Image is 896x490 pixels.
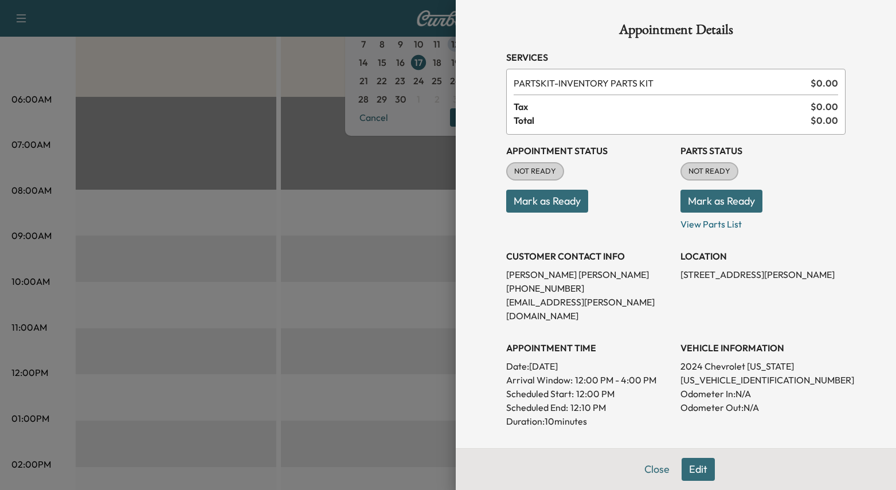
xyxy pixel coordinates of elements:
h3: Services [506,50,846,64]
p: 12:00 PM [576,387,615,401]
p: 12:10 PM [570,401,606,414]
p: Duration: 10 minutes [506,414,671,428]
button: Edit [682,458,715,481]
p: 2024 Chevrolet [US_STATE] [680,359,846,373]
p: [US_VEHICLE_IDENTIFICATION_NUMBER] [680,373,846,387]
span: 12:00 PM - 4:00 PM [575,373,656,387]
p: [PERSON_NAME] [PERSON_NAME] [506,268,671,281]
p: [EMAIL_ADDRESS][PERSON_NAME][DOMAIN_NAME] [506,295,671,323]
span: Tax [514,100,811,113]
p: Scheduled Start: [506,387,574,401]
p: Arrival Window: [506,373,671,387]
p: Odometer Out: N/A [680,401,846,414]
h3: History [506,446,671,460]
h3: CONTACT CUSTOMER [680,446,846,460]
span: Total [514,113,811,127]
p: Odometer In: N/A [680,387,846,401]
button: Mark as Ready [506,190,588,213]
h3: Appointment Status [506,144,671,158]
p: Scheduled End: [506,401,568,414]
button: Mark as Ready [680,190,762,213]
h3: Parts Status [680,144,846,158]
span: $ 0.00 [811,76,838,90]
span: $ 0.00 [811,100,838,113]
h3: CUSTOMER CONTACT INFO [506,249,671,263]
span: NOT READY [507,166,563,177]
p: View Parts List [680,213,846,231]
p: Date: [DATE] [506,359,671,373]
span: $ 0.00 [811,113,838,127]
h1: Appointment Details [506,23,846,41]
p: [PHONE_NUMBER] [506,281,671,295]
button: Close [637,458,677,481]
h3: VEHICLE INFORMATION [680,341,846,355]
span: INVENTORY PARTS KIT [514,76,806,90]
h3: APPOINTMENT TIME [506,341,671,355]
span: NOT READY [682,166,737,177]
p: [STREET_ADDRESS][PERSON_NAME] [680,268,846,281]
h3: LOCATION [680,249,846,263]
